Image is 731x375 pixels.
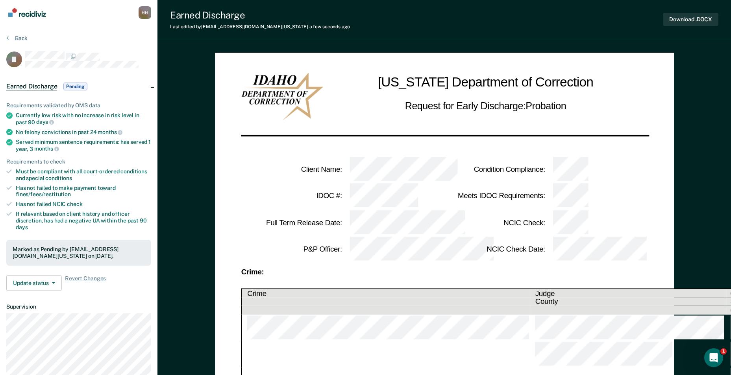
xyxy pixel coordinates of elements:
span: 1 [720,348,727,355]
div: If relevant based on client history and officer discretion, has had a negative UA within the past 90 [16,211,151,230]
div: Crime: [241,269,648,276]
td: Condition Compliance : [444,156,546,182]
h2: Request for Early Discharge: Probation [405,99,566,114]
span: a few seconds ago [309,24,350,29]
div: Currently low risk with no increase in risk level in past 90 [16,112,151,125]
th: Crime [242,289,530,298]
img: IDOC Logo [241,72,324,120]
div: Served minimum sentence requirements: has served 1 year, 3 [16,139,151,152]
td: NCIC Check Date : [444,236,546,262]
div: Must be compliant with all court-ordered conditions and special [16,168,151,182]
td: Meets IDOC Requirements : [444,183,546,209]
img: Recidiviz [8,8,46,17]
span: Pending [63,83,87,90]
span: days [36,119,54,125]
button: Update status [6,275,62,291]
div: Has not failed NCIC [16,201,151,208]
div: Requirements to check [6,158,151,165]
span: Revert Changes [65,275,106,291]
th: Judge [530,289,725,298]
td: Client Name : [241,156,343,182]
div: H H [139,6,151,19]
th: County [530,298,725,306]
td: IDOC # : [241,183,343,209]
span: check [67,201,82,207]
span: months [34,145,59,152]
td: NCIC Check : [444,209,546,235]
span: months [98,129,122,135]
td: P&P Officer : [241,236,343,262]
h1: [US_STATE] Department of Correction [378,72,593,92]
button: Download .DOCX [663,13,718,26]
iframe: Intercom live chat [704,348,723,367]
dt: Supervision [6,303,151,310]
button: Profile dropdown button [139,6,151,19]
button: Back [6,35,28,42]
span: conditions [45,175,72,181]
div: Last edited by [EMAIL_ADDRESS][DOMAIN_NAME][US_STATE] [170,24,350,29]
td: Full Term Release Date : [241,209,343,235]
div: Has not failed to make payment toward [16,185,151,198]
div: Marked as Pending by [EMAIL_ADDRESS][DOMAIN_NAME][US_STATE] on [DATE]. [13,246,145,259]
div: Earned Discharge [170,9,350,21]
span: days [16,224,28,230]
span: fines/fees/restitution [16,191,71,197]
div: No felony convictions in past 24 [16,129,151,136]
div: Requirements validated by OMS data [6,102,151,109]
span: Earned Discharge [6,83,57,90]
